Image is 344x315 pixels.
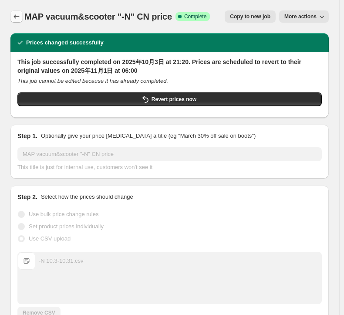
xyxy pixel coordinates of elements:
span: More actions [284,13,317,20]
span: MAP vacuum&scooter "-N" CN price [24,12,172,21]
span: Set product prices individually [29,223,104,230]
i: This job cannot be edited because it has already completed. [17,78,168,84]
button: Price change jobs [10,10,23,23]
h2: Step 2. [17,193,37,201]
span: Copy to new job [230,13,270,20]
div: -N 10.3-10.31.csv [39,257,84,265]
span: Complete [184,13,206,20]
p: Select how the prices should change [41,193,133,201]
button: Revert prices now [17,92,322,106]
h2: This job successfully completed on 2025年10月3日 at 21:20. Prices are scheduled to revert to their o... [17,58,322,75]
input: 30% off holiday sale [17,147,322,161]
span: Use bulk price change rules [29,211,98,217]
span: Use CSV upload [29,235,71,242]
span: Revert prices now [152,96,196,103]
h2: Prices changed successfully [26,38,104,47]
button: Copy to new job [225,10,276,23]
button: More actions [279,10,329,23]
span: This title is just for internal use, customers won't see it [17,164,152,170]
p: Optionally give your price [MEDICAL_DATA] a title (eg "March 30% off sale on boots") [41,132,256,140]
h2: Step 1. [17,132,37,140]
